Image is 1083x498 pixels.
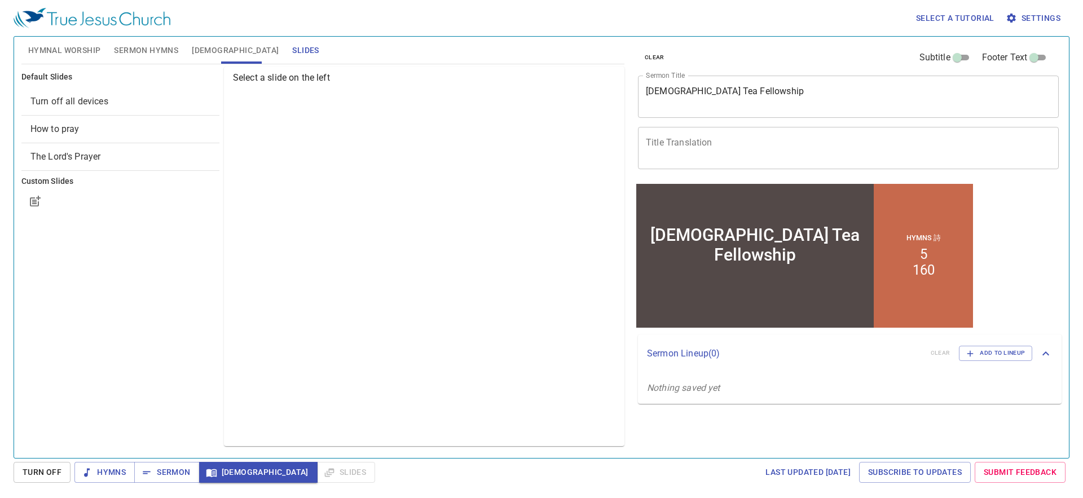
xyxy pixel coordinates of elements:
span: Last updated [DATE] [765,465,851,479]
i: Nothing saved yet [647,382,720,393]
h6: Custom Slides [21,175,219,188]
a: Submit Feedback [975,462,1066,483]
span: Select a tutorial [916,11,994,25]
span: Sermon [143,465,190,479]
span: [object Object] [30,151,101,162]
span: Slides [292,43,319,58]
button: [DEMOGRAPHIC_DATA] [199,462,318,483]
span: [object Object] [30,96,108,107]
span: Subtitle [919,51,950,64]
span: Hymnal Worship [28,43,101,58]
span: clear [645,52,664,63]
a: Last updated [DATE] [761,462,855,483]
div: Turn off all devices [21,88,219,115]
div: Sermon Lineup(0)clearAdd to Lineup [638,334,1062,372]
button: Settings [1003,8,1065,29]
textarea: [DEMOGRAPHIC_DATA] Tea Fellowship [646,86,1051,107]
div: The Lord's Prayer [21,143,219,170]
span: Hymns [83,465,126,479]
p: Select a slide on the left [233,71,620,85]
button: Turn Off [14,462,71,483]
span: [object Object] [30,124,80,134]
span: [DEMOGRAPHIC_DATA] [208,465,309,479]
button: Sermon [134,462,199,483]
span: Turn Off [23,465,61,479]
button: Hymns [74,462,135,483]
span: Submit Feedback [984,465,1056,479]
iframe: from-child [633,181,976,330]
span: Add to Lineup [966,348,1025,358]
button: Add to Lineup [959,346,1032,360]
img: True Jesus Church [14,8,170,28]
span: Sermon Hymns [114,43,178,58]
h6: Default Slides [21,71,219,83]
span: [DEMOGRAPHIC_DATA] [192,43,279,58]
span: Settings [1008,11,1060,25]
button: Select a tutorial [912,8,999,29]
button: clear [638,51,671,64]
div: How to pray [21,116,219,143]
span: Footer Text [982,51,1028,64]
span: Subscribe to Updates [868,465,962,479]
a: Subscribe to Updates [859,462,971,483]
p: Sermon Lineup ( 0 ) [647,347,922,360]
